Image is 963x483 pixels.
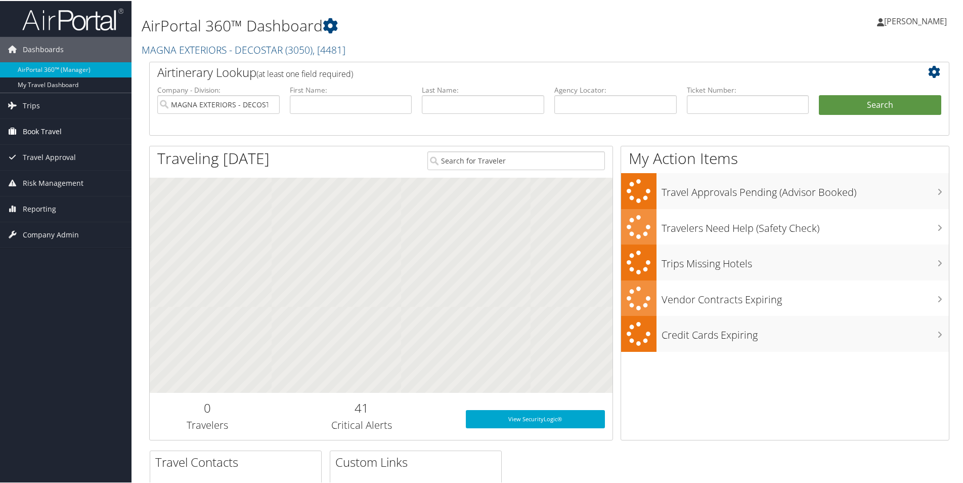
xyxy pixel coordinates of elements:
a: Travelers Need Help (Safety Check) [621,208,949,244]
label: Last Name: [422,84,544,94]
button: Search [819,94,941,114]
label: Company - Division: [157,84,280,94]
label: Agency Locator: [554,84,677,94]
a: Credit Cards Expiring [621,315,949,351]
label: First Name: [290,84,412,94]
h3: Vendor Contracts Expiring [662,287,949,306]
h2: 41 [273,398,451,416]
h3: Travelers [157,417,258,431]
span: , [ 4481 ] [313,42,345,56]
a: Vendor Contracts Expiring [621,279,949,315]
h2: Custom Links [335,453,501,470]
span: Travel Approval [23,144,76,169]
span: Dashboards [23,36,64,61]
span: [PERSON_NAME] [884,15,947,26]
a: View SecurityLogic® [466,409,605,427]
a: Trips Missing Hotels [621,244,949,279]
span: Reporting [23,195,56,221]
h2: 0 [157,398,258,416]
a: [PERSON_NAME] [877,5,957,35]
a: Travel Approvals Pending (Advisor Booked) [621,172,949,208]
span: ( 3050 ) [285,42,313,56]
h3: Critical Alerts [273,417,451,431]
label: Ticket Number: [687,84,809,94]
h1: My Action Items [621,147,949,168]
h1: AirPortal 360™ Dashboard [142,14,685,35]
span: Trips [23,92,40,117]
h3: Travel Approvals Pending (Advisor Booked) [662,179,949,198]
span: (at least one field required) [256,67,353,78]
h2: Airtinerary Lookup [157,63,874,80]
h3: Trips Missing Hotels [662,251,949,270]
input: Search for Traveler [427,150,605,169]
h1: Traveling [DATE] [157,147,270,168]
span: Risk Management [23,170,83,195]
h3: Credit Cards Expiring [662,322,949,341]
h2: Travel Contacts [155,453,321,470]
span: Company Admin [23,221,79,247]
h3: Travelers Need Help (Safety Check) [662,215,949,234]
img: airportal-logo.png [22,7,123,30]
a: MAGNA EXTERIORS - DECOSTAR [142,42,345,56]
span: Book Travel [23,118,62,143]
